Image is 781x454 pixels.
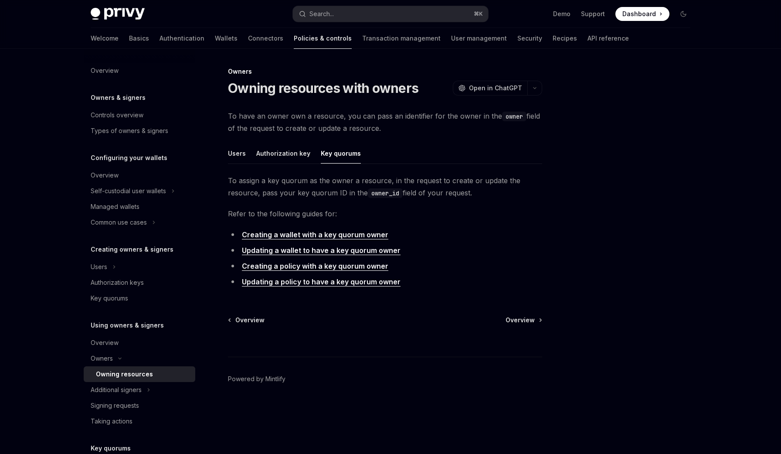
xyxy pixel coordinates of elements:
[294,28,352,49] a: Policies & controls
[553,28,577,49] a: Recipes
[84,413,195,429] a: Taking actions
[256,143,310,164] button: Authorization key
[453,81,527,96] button: Open in ChatGPT
[506,316,541,324] a: Overview
[84,290,195,306] a: Key quorums
[506,316,535,324] span: Overview
[84,275,195,290] a: Authorization keys
[228,143,246,164] button: Users
[91,92,146,103] h5: Owners & signers
[553,10,570,18] a: Demo
[228,375,285,383] a: Powered by Mintlify
[248,28,283,49] a: Connectors
[91,293,128,304] div: Key quorums
[91,110,143,120] div: Controls overview
[228,67,542,76] div: Owners
[228,80,418,96] h1: Owning resources with owners
[309,9,334,19] div: Search...
[129,28,149,49] a: Basics
[84,199,195,215] a: Managed wallets
[91,126,168,136] div: Types of owners & signers
[91,277,144,288] div: Authorization keys
[91,353,113,364] div: Owners
[242,277,401,287] a: Updating a policy to have a key quorum owner
[228,208,542,220] span: Refer to the following guides for:
[91,8,145,20] img: dark logo
[502,112,526,121] code: owner
[84,167,195,183] a: Overview
[91,443,131,454] h5: Key quorums
[91,244,173,255] h5: Creating owners & signers
[84,123,195,139] a: Types of owners & signers
[622,10,656,18] span: Dashboard
[362,28,441,49] a: Transaction management
[91,400,139,411] div: Signing requests
[451,28,507,49] a: User management
[242,246,401,255] a: Updating a wallet to have a key quorum owner
[84,335,195,351] a: Overview
[517,28,542,49] a: Security
[228,110,542,134] span: To have an owner own a resource, you can pass an identifier for the owner in the field of the req...
[160,28,204,49] a: Authentication
[84,107,195,123] a: Controls overview
[91,201,139,212] div: Managed wallets
[676,7,690,21] button: Toggle dark mode
[84,366,195,382] a: Owning resources
[91,262,107,272] div: Users
[91,217,147,228] div: Common use cases
[91,320,164,331] h5: Using owners & signers
[84,398,195,413] a: Signing requests
[91,65,119,76] div: Overview
[474,10,483,17] span: ⌘ K
[228,174,542,199] span: To assign a key quorum as the owner a resource, in the request to create or update the resource, ...
[91,186,166,196] div: Self-custodial user wallets
[91,385,142,395] div: Additional signers
[587,28,629,49] a: API reference
[581,10,605,18] a: Support
[293,6,488,22] button: Search...⌘K
[235,316,265,324] span: Overview
[242,262,388,271] a: Creating a policy with a key quorum owner
[84,63,195,79] a: Overview
[91,153,167,163] h5: Configuring your wallets
[469,84,522,92] span: Open in ChatGPT
[91,170,119,181] div: Overview
[321,143,361,164] button: Key quorums
[91,338,119,348] div: Overview
[242,230,388,239] a: Creating a wallet with a key quorum owner
[215,28,238,49] a: Wallets
[368,188,403,198] code: owner_id
[91,416,132,427] div: Taking actions
[96,369,153,379] div: Owning resources
[229,316,265,324] a: Overview
[91,28,119,49] a: Welcome
[615,7,669,21] a: Dashboard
